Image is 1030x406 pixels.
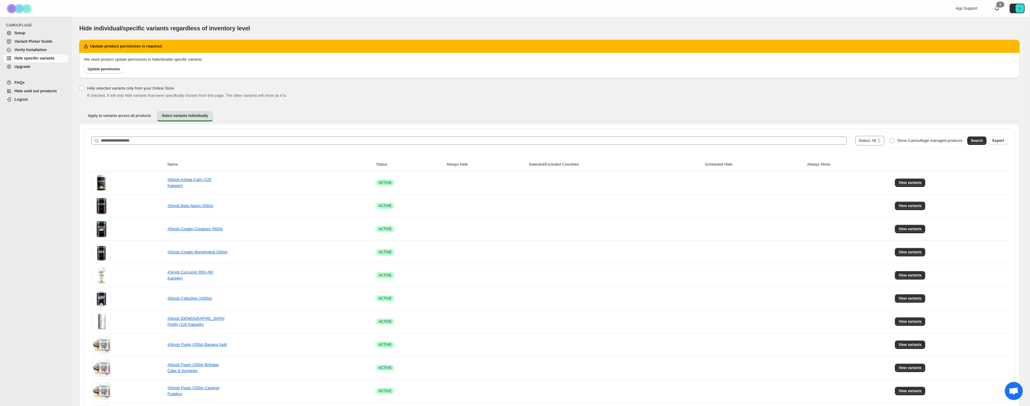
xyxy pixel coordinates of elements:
a: Logout [4,95,68,104]
th: Selected/Excluded Countries [527,158,703,171]
a: #Sinob Creatin Creapure (500g) [168,227,223,231]
th: Name [166,158,374,171]
a: #Sinob Ashwa Calm (120 Kapseln) [168,177,211,188]
img: #Sinob Creatin Monohydrat (300g) [92,243,111,261]
img: #Sinob Creatin Creapure (500g) [92,220,111,238]
button: View variants [895,225,925,233]
a: FAQs [4,78,68,87]
button: Apply to variants across all products [83,111,156,121]
a: #Sinob Flasty (250g) Caramel Pudding [168,386,220,396]
th: Status [374,158,445,171]
button: View variants [895,364,925,372]
span: App Support [956,6,977,11]
img: #Sinob Beta-Alanin (500g) [92,197,111,215]
span: ACTIVE [379,365,392,370]
button: View variants [895,202,925,210]
span: View variants [898,273,922,278]
span: Hide selected variants only from your Online Store [87,86,174,90]
h2: Update product permission is required [90,43,162,49]
button: View variants [895,317,925,326]
span: We need product update permission to hide/disable specific variants [84,57,202,62]
span: View variants [898,389,922,393]
span: Hide individual/specific variants regardless of inventory level [79,25,250,32]
span: Avatar with initials V [1016,4,1024,13]
img: #Sinob Curcumin 95% (60 Kapseln) [92,266,111,284]
th: Always Hide [445,158,527,171]
a: Chat öffnen [1005,382,1023,400]
span: ACTIVE [379,296,392,301]
span: ACTIVE [379,273,392,278]
button: Search [967,136,986,145]
th: Always Show [805,158,893,171]
span: Hide sold out products [14,89,57,93]
text: V [1019,7,1021,10]
a: #Sinob Flasty (250g) Banana Split [168,342,227,347]
a: #Sinob Creatin Monohydrat (300g) [168,250,227,254]
span: ACTIVE [379,227,392,231]
span: View variants [898,319,922,324]
a: 0 [994,5,1000,11]
button: Avatar with initials V [1010,4,1025,13]
button: Export [989,136,1007,145]
span: Search [971,138,983,143]
button: Select variants individually [157,111,213,121]
a: #Sinob Flasty (250g) Birthday Cake & Sprinkles [168,362,219,373]
span: Variant Picker Guide [14,39,52,44]
span: ACTIVE [379,389,392,393]
span: View variants [898,203,922,208]
a: Update permission [84,65,124,73]
span: View variants [898,342,922,347]
span: ACTIVE [379,342,392,347]
span: ACTIVE [379,203,392,208]
a: Hide sold out products [4,87,68,95]
span: Upgrade [14,64,30,69]
span: View variants [898,365,922,370]
button: View variants [895,271,925,279]
span: View variants [898,227,922,231]
a: Verify Installation [4,46,68,54]
span: View variants [898,296,922,301]
img: #Sinob Flasty (250g) Banana Split [92,336,111,354]
span: Update permission [88,67,120,72]
a: #Sinob Curcumin 95% (60 Kapseln) [168,270,213,280]
span: FAQs [14,80,25,85]
a: Upgrade [4,63,68,71]
th: Scheduled Hide [703,158,805,171]
span: View variants [898,250,922,255]
span: If checked, it will only hide variants that were specifically chosen from this page. The other va... [87,93,287,98]
span: Hide specific variants [14,56,55,60]
span: Logout [14,97,28,102]
a: #Sinob Beta-Alanin (500g) [168,203,214,208]
button: View variants [895,294,925,303]
button: View variants [895,340,925,349]
span: ACTIVE [379,250,392,255]
span: Export [992,138,1004,143]
span: Select variants individually [162,113,208,118]
img: #Sinob Ashwa Calm (120 Kapseln) [92,174,111,192]
a: #Sinob CykloDex (1000g) [168,296,212,301]
button: View variants [895,248,925,256]
img: #Sinob Flasty (250g) Caramel Pudding [92,382,111,400]
img: #Sinob Flasty (250g) Birthday Cake & Sprinkles [92,359,111,377]
div: 0 [996,2,1004,8]
a: Variant Picker Guide [4,37,68,46]
span: CAMOUFLAGE [6,23,69,28]
span: Apply to variants across all products [88,113,151,118]
span: Setup [14,31,25,35]
img: #Sinob Female Fortify (120 Kapseln) [92,313,111,331]
a: Hide specific variants [4,54,68,63]
span: Verify Installation [14,47,47,52]
a: #Sinob [DEMOGRAPHIC_DATA] Fortify (120 Kapseln) [168,316,225,327]
span: ACTIVE [379,319,392,324]
img: #Sinob CykloDex (1000g) [92,289,111,307]
button: View variants [895,387,925,395]
img: Camouflage [5,0,35,17]
span: Show Camouflage managed products [897,138,962,143]
a: Setup [4,29,68,37]
span: ACTIVE [379,180,392,185]
span: View variants [898,180,922,185]
button: View variants [895,179,925,187]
